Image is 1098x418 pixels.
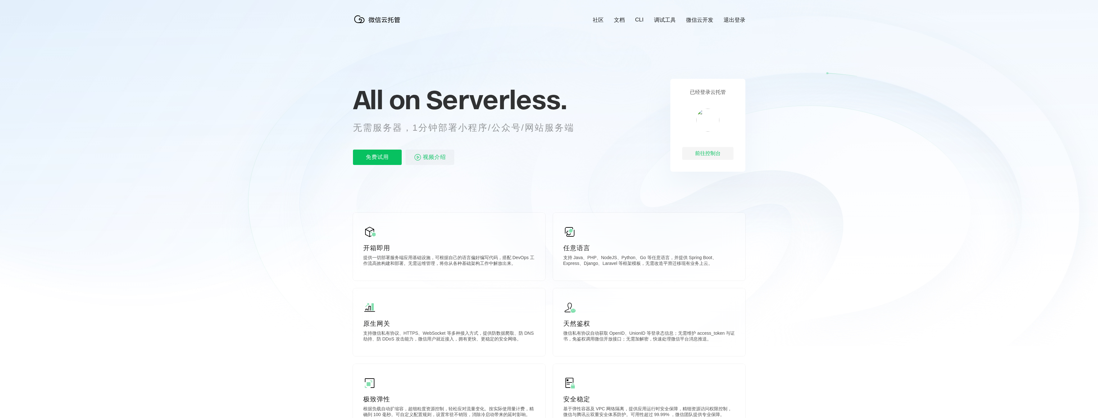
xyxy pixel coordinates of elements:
a: 文档 [614,16,625,24]
span: Serverless. [426,84,567,116]
a: 调试工具 [654,16,676,24]
a: CLI [635,17,643,23]
p: 原生网关 [363,319,535,328]
a: 微信云托管 [353,21,404,27]
a: 社区 [593,16,604,24]
p: 免费试用 [353,150,402,165]
p: 任意语言 [563,243,735,252]
p: 安全稳定 [563,395,735,404]
img: video_play.svg [414,153,422,161]
p: 极致弹性 [363,395,535,404]
p: 微信私有协议自动获取 OpenID、UnionID 等登录态信息；无需维护 access_token 与证书，免鉴权调用微信开放接口；无需加解密，快速处理微信平台消息推送。 [563,331,735,343]
img: 微信云托管 [353,13,404,26]
a: 退出登录 [724,16,745,24]
span: All on [353,84,420,116]
p: 天然鉴权 [563,319,735,328]
span: 视频介绍 [423,150,446,165]
a: 微信云开发 [686,16,713,24]
p: 提供一切部署服务端应用基础设施，可根据自己的语言偏好编写代码，搭配 DevOps 工作流高效构建和部署。无需运维管理，将你从各种基础架构工作中解放出来。 [363,255,535,268]
p: 无需服务器，1分钟部署小程序/公众号/网站服务端 [353,121,586,134]
p: 支持 Java、PHP、NodeJS、Python、Go 等任意语言，并提供 Spring Boot、Express、Django、Laravel 等框架模板，无需改造平滑迁移现有业务上云。 [563,255,735,268]
p: 开箱即用 [363,243,535,252]
div: 前往控制台 [682,147,733,160]
p: 支持微信私有协议、HTTPS、WebSocket 等多种接入方式，提供防数据爬取、防 DNS 劫持、防 DDoS 攻击能力，微信用户就近接入，拥有更快、更稳定的安全网络。 [363,331,535,343]
p: 已经登录云托管 [690,89,726,96]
